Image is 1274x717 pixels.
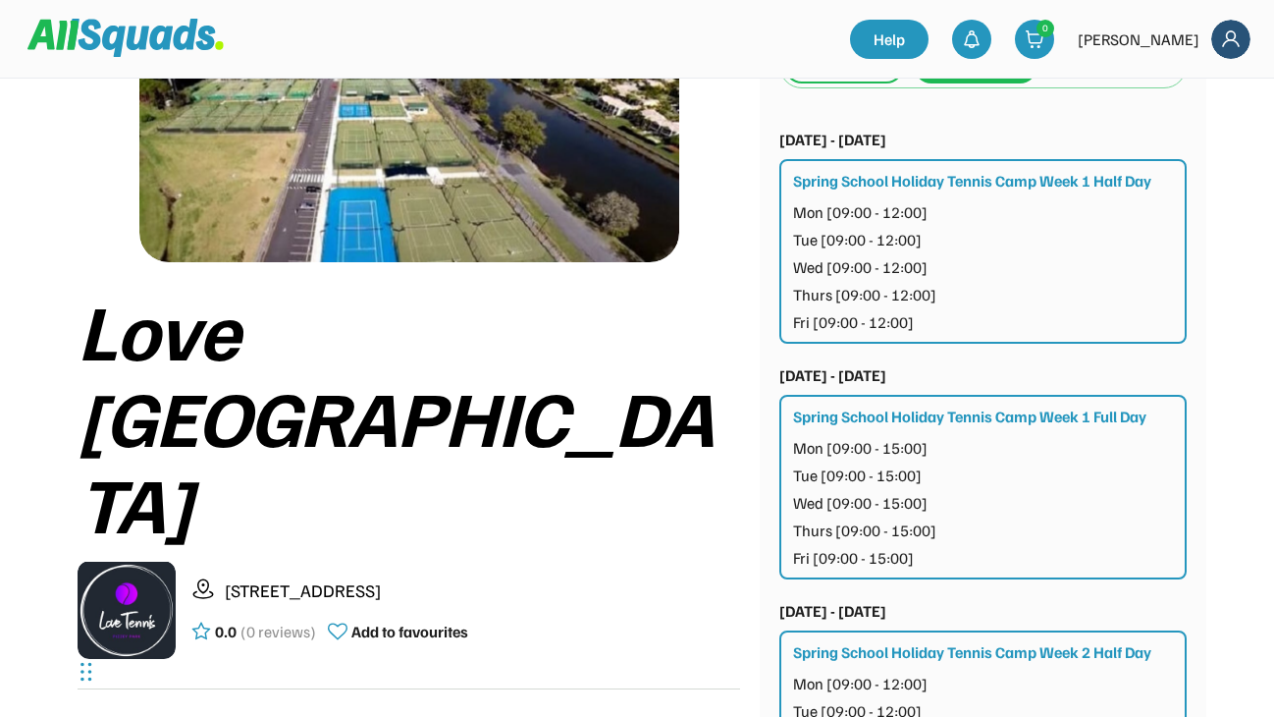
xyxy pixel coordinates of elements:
[793,491,928,515] div: Wed [09:00 - 15:00]
[793,169,1151,193] div: Spring School Holiday Tennis Camp Week 1 Half Day
[793,310,914,334] div: Fri [09:00 - 12:00]
[779,599,886,623] div: [DATE] - [DATE]
[793,255,928,279] div: Wed [09:00 - 12:00]
[1211,20,1250,59] img: Frame%2018.svg
[225,578,740,604] div: [STREET_ADDRESS]
[793,228,922,251] div: Tue [09:00 - 12:00]
[27,19,224,56] img: Squad%20Logo.svg
[962,29,982,49] img: bell-03%20%281%29.svg
[78,561,176,659] img: LTPP_Logo_REV.jpeg
[793,405,1146,428] div: Spring School Holiday Tennis Camp Week 1 Full Day
[850,20,929,59] a: Help
[1078,28,1199,51] div: [PERSON_NAME]
[779,363,886,387] div: [DATE] - [DATE]
[793,519,936,542] div: Thurs [09:00 - 15:00]
[78,286,740,545] div: Love [GEOGRAPHIC_DATA]
[793,672,928,695] div: Mon [09:00 - 12:00]
[793,546,914,570] div: Fri [09:00 - 15:00]
[351,620,468,643] div: Add to favourites
[1037,21,1053,35] div: 0
[215,620,237,643] div: 0.0
[793,283,936,306] div: Thurs [09:00 - 12:00]
[793,640,1151,664] div: Spring School Holiday Tennis Camp Week 2 Half Day
[793,200,928,224] div: Mon [09:00 - 12:00]
[793,436,928,460] div: Mon [09:00 - 15:00]
[1025,29,1044,49] img: shopping-cart-01%20%281%29.svg
[793,464,922,487] div: Tue [09:00 - 15:00]
[779,128,886,151] div: [DATE] - [DATE]
[240,620,316,643] div: (0 reviews)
